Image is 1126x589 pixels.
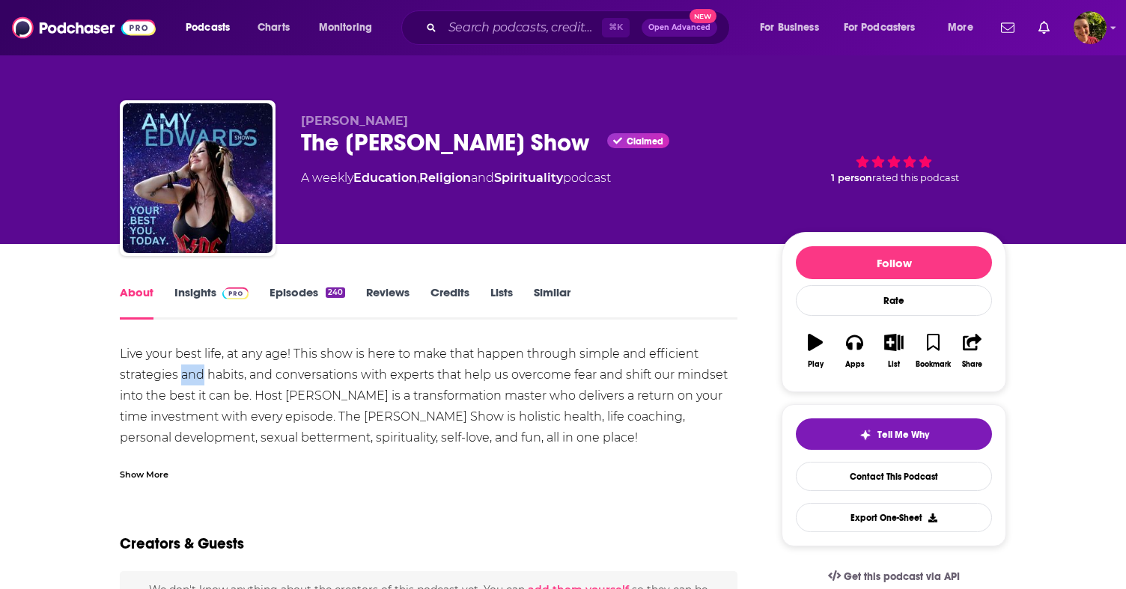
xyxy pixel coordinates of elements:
[690,9,716,23] span: New
[186,17,230,38] span: Podcasts
[844,17,916,38] span: For Podcasters
[417,171,419,185] span: ,
[808,360,824,369] div: Play
[120,285,153,320] a: About
[796,503,992,532] button: Export One-Sheet
[845,360,865,369] div: Apps
[648,24,710,31] span: Open Advanced
[319,17,372,38] span: Monitoring
[301,114,408,128] span: [PERSON_NAME]
[749,16,838,40] button: open menu
[844,570,960,583] span: Get this podcast via API
[760,17,819,38] span: For Business
[796,246,992,279] button: Follow
[995,15,1020,40] a: Show notifications dropdown
[534,285,570,320] a: Similar
[953,324,992,378] button: Share
[831,172,872,183] span: 1 person
[1032,15,1056,40] a: Show notifications dropdown
[120,344,737,469] div: Live your best life, at any age! This show is here to make that happen through simple and efficie...
[888,360,900,369] div: List
[796,285,992,316] div: Rate
[877,429,929,441] span: Tell Me Why
[430,285,469,320] a: Credits
[326,287,345,298] div: 240
[301,169,611,187] div: A weekly podcast
[123,103,273,253] img: The Amy Edwards Show
[416,10,744,45] div: Search podcasts, credits, & more...
[1074,11,1107,44] span: Logged in as Marz
[12,13,156,42] img: Podchaser - Follow, Share and Rate Podcasts
[353,171,417,185] a: Education
[872,172,959,183] span: rated this podcast
[174,285,249,320] a: InsightsPodchaser Pro
[627,138,663,145] span: Claimed
[270,285,345,320] a: Episodes240
[602,18,630,37] span: ⌘ K
[442,16,602,40] input: Search podcasts, credits, & more...
[835,324,874,378] button: Apps
[490,285,513,320] a: Lists
[642,19,717,37] button: Open AdvancedNew
[782,114,1006,207] div: 1 personrated this podcast
[962,360,982,369] div: Share
[874,324,913,378] button: List
[948,17,973,38] span: More
[222,287,249,299] img: Podchaser Pro
[937,16,992,40] button: open menu
[248,16,299,40] a: Charts
[859,429,871,441] img: tell me why sparkle
[308,16,392,40] button: open menu
[796,418,992,450] button: tell me why sparkleTell Me Why
[120,534,244,553] h2: Creators & Guests
[494,171,563,185] a: Spirituality
[1074,11,1107,44] img: User Profile
[419,171,471,185] a: Religion
[796,324,835,378] button: Play
[796,462,992,491] a: Contact This Podcast
[913,324,952,378] button: Bookmark
[916,360,951,369] div: Bookmark
[258,17,290,38] span: Charts
[175,16,249,40] button: open menu
[471,171,494,185] span: and
[834,16,937,40] button: open menu
[366,285,410,320] a: Reviews
[1074,11,1107,44] button: Show profile menu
